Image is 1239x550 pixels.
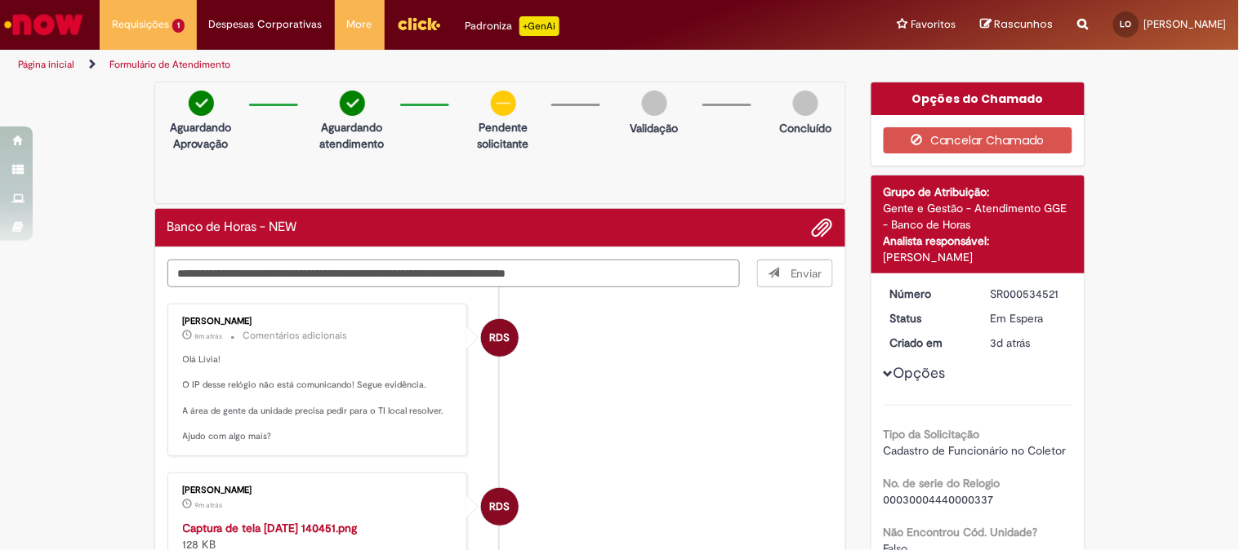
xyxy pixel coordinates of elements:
[195,500,223,510] time: 29/08/2025 14:04:59
[183,521,358,535] a: Captura de tela [DATE] 140451.png
[631,120,679,136] p: Validação
[313,119,392,152] p: Aguardando atendimento
[793,91,818,116] img: img-circle-grey.png
[1121,19,1132,29] span: LO
[991,310,1067,326] div: Em Espera
[347,16,372,33] span: More
[642,91,667,116] img: img-circle-grey.png
[884,492,994,507] span: 00030004440000337
[911,16,956,33] span: Favoritos
[884,249,1072,265] div: [PERSON_NAME]
[884,127,1072,153] button: Cancelar Chamado
[995,16,1054,32] span: Rascunhos
[183,353,455,443] p: Olá Livia! O IP desse relógio não está comunicando! Segue evidência. A área de gente da unidade p...
[12,50,813,80] ul: Trilhas de página
[491,91,516,116] img: circle-minus.png
[1144,17,1227,31] span: [PERSON_NAME]
[878,310,978,326] dt: Status
[209,16,323,33] span: Despesas Corporativas
[466,16,559,36] div: Padroniza
[481,488,519,526] div: Raquel De Souza
[167,259,741,287] textarea: Digite sua mensagem aqui...
[195,331,223,341] time: 29/08/2025 14:05:43
[243,329,348,343] small: Comentários adicionais
[340,91,365,116] img: check-circle-green.png
[884,184,1072,200] div: Grupo de Atribuição:
[884,443,1067,458] span: Cadastro de Funcionário no Coletor
[183,317,455,326] div: [PERSON_NAME]
[884,427,980,441] b: Tipo da Solicitação
[878,286,978,302] dt: Número
[112,16,169,33] span: Requisições
[991,335,1031,350] span: 3d atrás
[195,331,223,341] span: 8m atrás
[991,335,1031,350] time: 26/08/2025 18:09:40
[991,286,1067,302] div: SR000534521
[884,525,1038,539] b: Não Encontrou Cód. Unidade?
[172,19,185,33] span: 1
[109,58,230,71] a: Formulário de Atendimento
[2,8,86,41] img: ServiceNow
[779,120,831,136] p: Concluído
[18,58,74,71] a: Página inicial
[481,319,519,357] div: Raquel De Souza
[397,11,441,36] img: click_logo_yellow_360x200.png
[519,16,559,36] p: +GenAi
[991,335,1067,351] div: 26/08/2025 18:09:40
[812,217,833,238] button: Adicionar anexos
[189,91,214,116] img: check-circle-green.png
[464,119,543,152] p: Pendente solicitante
[878,335,978,351] dt: Criado em
[162,119,241,152] p: Aguardando Aprovação
[183,486,455,495] div: [PERSON_NAME]
[167,220,297,235] h2: Banco de Horas - NEW Histórico de tíquete
[871,82,1085,115] div: Opções do Chamado
[490,318,510,357] span: RDS
[884,200,1072,233] div: Gente e Gestão - Atendimento GGE - Banco de Horas
[981,17,1054,33] a: Rascunhos
[195,500,223,510] span: 9m atrás
[884,233,1072,249] div: Analista responsável:
[490,487,510,526] span: RDS
[884,476,1001,490] b: No. de serie do Relogio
